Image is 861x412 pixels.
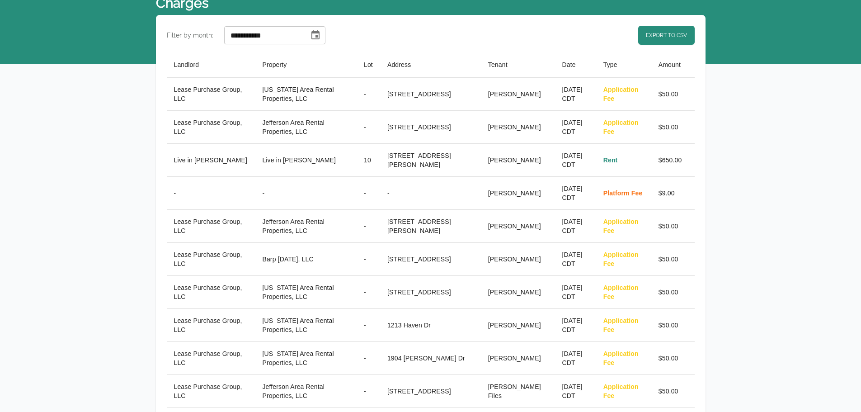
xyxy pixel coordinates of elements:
th: [STREET_ADDRESS] [380,276,481,309]
th: [US_STATE] Area Rental Properties, LLC [255,309,357,342]
span: Application Fee [603,119,639,135]
th: [DATE] CDT [555,177,596,210]
th: - [357,210,380,243]
button: Choose date, selected date is Aug 1, 2025 [306,26,325,44]
th: Lease Purchase Group, LLC [167,309,255,342]
th: [PERSON_NAME] [481,210,555,243]
th: Date [555,52,596,78]
th: Lease Purchase Group, LLC [167,342,255,375]
th: Lease Purchase Group, LLC [167,210,255,243]
th: [PERSON_NAME] [481,144,555,177]
th: Address [380,52,481,78]
th: Barp [DATE], LLC [255,243,357,276]
th: [STREET_ADDRESS][PERSON_NAME] [380,210,481,243]
td: $50.00 [651,210,695,243]
span: Application Fee [603,86,639,102]
th: - [357,177,380,210]
th: [DATE] CDT [555,342,596,375]
th: 1904 [PERSON_NAME] Dr [380,342,481,375]
span: Application Fee [603,284,639,300]
th: [PERSON_NAME] [481,342,555,375]
th: - [357,78,380,111]
th: [DATE] CDT [555,210,596,243]
th: [STREET_ADDRESS] [380,78,481,111]
th: [PERSON_NAME] [481,78,555,111]
td: $50.00 [651,375,695,408]
th: [DATE] CDT [555,144,596,177]
th: [DATE] CDT [555,243,596,276]
td: $50.00 [651,342,695,375]
a: Export to CSV [638,26,695,45]
td: $50.00 [651,276,695,309]
th: - [380,177,481,210]
th: - [357,243,380,276]
th: Type [596,52,651,78]
label: Filter by month: [167,31,213,40]
th: Jefferson Area Rental Properties, LLC [255,375,357,408]
th: Amount [651,52,695,78]
th: [PERSON_NAME] [481,177,555,210]
span: Application Fee [603,350,639,366]
th: [US_STATE] Area Rental Properties, LLC [255,276,357,309]
th: [DATE] CDT [555,309,596,342]
th: [DATE] CDT [555,111,596,144]
th: Jefferson Area Rental Properties, LLC [255,210,357,243]
th: [PERSON_NAME] [481,111,555,144]
th: - [357,342,380,375]
th: [STREET_ADDRESS] [380,111,481,144]
td: $650.00 [651,144,695,177]
td: $50.00 [651,78,695,111]
td: $50.00 [651,111,695,144]
th: Live in [PERSON_NAME] [255,144,357,177]
th: Jefferson Area Rental Properties, LLC [255,111,357,144]
th: [PERSON_NAME] [481,309,555,342]
th: Lease Purchase Group, LLC [167,111,255,144]
th: - [357,111,380,144]
th: - [357,276,380,309]
td: $9.00 [651,177,695,210]
th: Lease Purchase Group, LLC [167,243,255,276]
th: [DATE] CDT [555,78,596,111]
th: Lease Purchase Group, LLC [167,375,255,408]
th: Lot [357,52,380,78]
th: - [255,177,357,210]
th: [PERSON_NAME] Files [481,375,555,408]
th: 10 [357,144,380,177]
th: - [357,375,380,408]
th: [US_STATE] Area Rental Properties, LLC [255,342,357,375]
th: [US_STATE] Area Rental Properties, LLC [255,78,357,111]
th: Tenant [481,52,555,78]
td: $50.00 [651,243,695,276]
span: Application Fee [603,317,639,333]
th: Lease Purchase Group, LLC [167,276,255,309]
td: $50.00 [651,309,695,342]
th: [STREET_ADDRESS] [380,375,481,408]
th: Live in [PERSON_NAME] [167,144,255,177]
th: [STREET_ADDRESS] [380,243,481,276]
th: 1213 Haven Dr [380,309,481,342]
th: - [167,177,255,210]
th: Property [255,52,357,78]
span: Rent [603,156,618,164]
th: [DATE] CDT [555,276,596,309]
span: Application Fee [603,251,639,267]
th: [STREET_ADDRESS][PERSON_NAME] [380,144,481,177]
th: Landlord [167,52,255,78]
span: Application Fee [603,218,639,234]
th: [PERSON_NAME] [481,276,555,309]
th: Lease Purchase Group, LLC [167,78,255,111]
span: Application Fee [603,383,639,399]
th: [DATE] CDT [555,375,596,408]
span: Platform Fee [603,189,643,197]
th: [PERSON_NAME] [481,243,555,276]
th: - [357,309,380,342]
